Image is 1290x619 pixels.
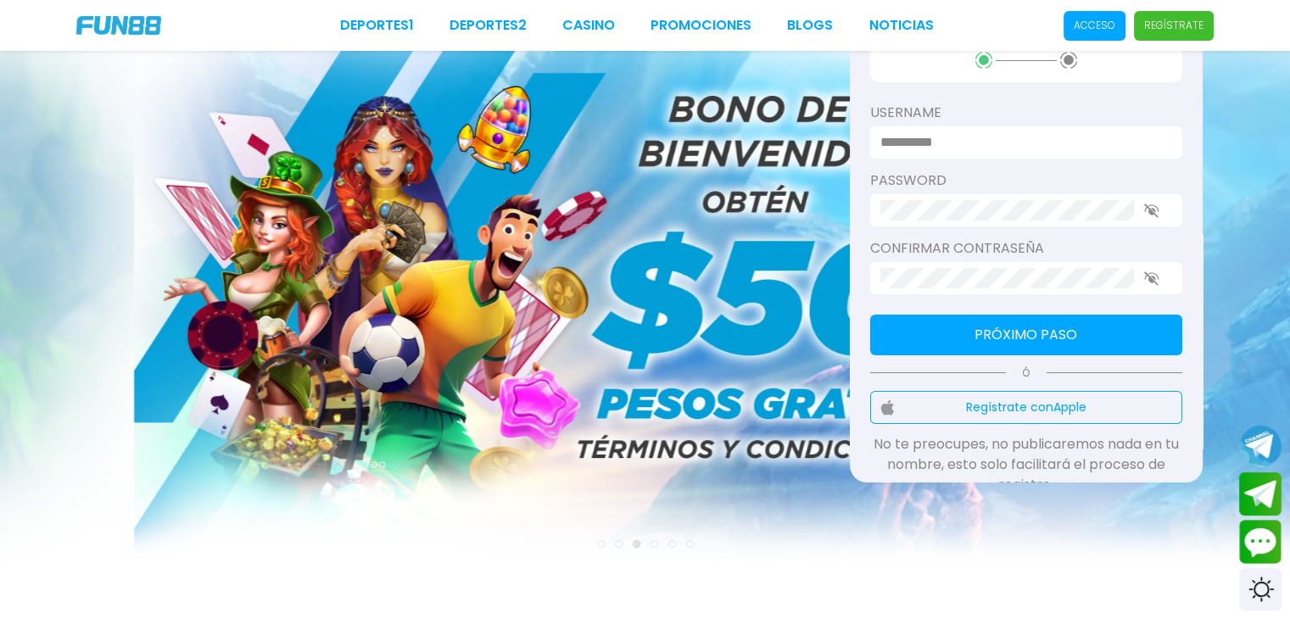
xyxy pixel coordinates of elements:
[1239,520,1282,564] button: Contact customer service
[450,15,527,36] a: Deportes2
[870,315,1182,355] button: Próximo paso
[870,170,1182,191] label: password
[651,15,751,36] a: Promociones
[870,238,1182,259] label: Confirmar contraseña
[1239,568,1282,611] div: Switch theme
[870,434,1182,495] p: No te preocupes, no publicaremos nada en tu nombre, esto solo facilitará el proceso de registro.
[868,15,933,36] a: NOTICIAS
[340,15,414,36] a: Deportes1
[1144,18,1203,33] p: Regístrate
[1239,472,1282,516] button: Join telegram
[1239,424,1282,468] button: Join telegram channel
[787,15,833,36] a: BLOGS
[76,16,161,35] img: Company Logo
[870,391,1182,424] button: Regístrate conApple
[870,365,1182,381] p: Ó
[1074,18,1115,33] p: Acceso
[562,15,615,36] a: CASINO
[870,103,1182,123] label: username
